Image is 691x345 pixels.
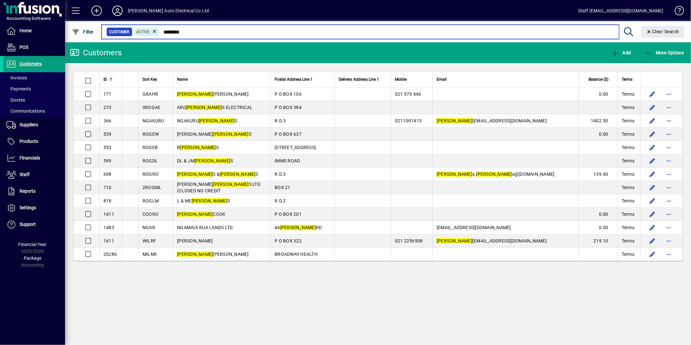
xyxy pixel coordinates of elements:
span: COORO [142,212,158,217]
span: [EMAIL_ADDRESS][DOMAIN_NAME] [437,238,547,243]
div: Mobile [395,76,428,83]
span: [PERSON_NAME] [177,238,213,243]
span: Terms [622,144,634,151]
div: [PERSON_NAME] Auto Electrical Co Ltd [128,6,209,16]
div: Email [437,76,575,83]
span: Sort Key [142,76,157,83]
span: Terms [622,158,634,164]
button: Filter [70,26,95,38]
span: NGAMAIA RUA LANDS LTD [177,225,233,230]
div: Customers [70,48,122,58]
a: Support [3,216,65,233]
span: Filter [72,29,94,34]
span: [PERSON_NAME] [177,252,249,257]
span: COOK [177,212,225,217]
span: NGAR [142,225,155,230]
em: [PERSON_NAME] [213,182,249,187]
span: ROGDL [142,158,158,163]
em: [PERSON_NAME] [177,212,213,217]
span: 710 [103,185,112,190]
span: NGAKURU S [177,118,237,123]
span: Add [611,50,631,55]
span: 818 [103,198,112,203]
em: [PERSON_NAME] [220,172,255,177]
span: Invoices [7,75,27,80]
button: More options [664,169,674,179]
span: [STREET_ADDRESS] [275,145,316,150]
span: Financial Year [19,242,47,247]
button: More options [664,156,674,166]
button: Edit [647,222,657,233]
td: 139.40 [578,168,617,181]
span: Terms [622,104,634,111]
span: Products [20,139,38,144]
span: Customers [20,61,42,66]
td: 0.00 [578,208,617,221]
span: S & S [177,172,258,177]
span: Terms [622,171,634,177]
span: 366 [103,118,112,123]
span: P O BOX 106 [275,91,302,97]
span: Active [137,30,150,34]
em: [PERSON_NAME] [437,172,472,177]
button: Edit [647,102,657,113]
button: More options [664,222,674,233]
a: Staff [3,167,65,183]
span: BOX 21 [275,185,291,190]
span: Home [20,28,32,33]
td: 1402.50 [578,114,617,128]
span: Clear Search [646,29,680,34]
span: IMMS ROAD [275,158,300,163]
button: More options [664,249,674,259]
em: [PERSON_NAME] [437,118,472,123]
span: 2ROGML [142,185,162,190]
button: Edit [647,196,657,206]
span: 021 973 446 [395,91,421,97]
button: More options [664,196,674,206]
button: Edit [647,182,657,193]
span: [PERSON_NAME] S [177,131,251,137]
span: Communications [7,108,45,114]
span: P O BOX 201 [275,212,302,217]
span: 0211091413 [395,118,422,123]
span: Postal Address Line 1 [275,76,313,83]
button: More options [664,116,674,126]
span: [PERSON_NAME] [177,91,249,97]
span: ROGEW [142,131,159,137]
span: [EMAIL_ADDRESS][DOMAIN_NAME] [437,225,511,230]
span: Name [177,76,188,83]
span: ID [103,76,107,83]
span: 599 [103,158,112,163]
button: Edit [647,116,657,126]
span: R.D.3 [275,118,286,123]
button: More options [664,182,674,193]
span: Terms [622,238,634,244]
span: ROGEB [142,145,158,150]
span: 1411 [103,212,114,217]
button: More options [664,236,674,246]
span: 021 2256508 [395,238,423,243]
span: Support [20,222,36,227]
span: 1611 [103,238,114,243]
span: 1483 [103,225,114,230]
span: Terms [622,131,634,137]
a: Reports [3,183,65,200]
span: Delivery Address Line 1 [339,76,379,83]
a: Suppliers [3,117,65,133]
button: More options [664,142,674,153]
span: Terms [622,184,634,191]
button: Edit [647,89,657,99]
span: Suppliers [20,122,38,127]
button: Clear [641,26,685,38]
div: ID [103,76,118,83]
span: R.D.2 [275,198,286,203]
span: 273 [103,105,112,110]
button: Edit [647,169,657,179]
span: 539 [103,131,112,137]
td: 0.00 [578,128,617,141]
span: 20286 [103,252,117,257]
span: MILNR [142,252,157,257]
span: Terms [622,251,634,257]
button: More options [664,102,674,113]
span: Quotes [7,97,25,103]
